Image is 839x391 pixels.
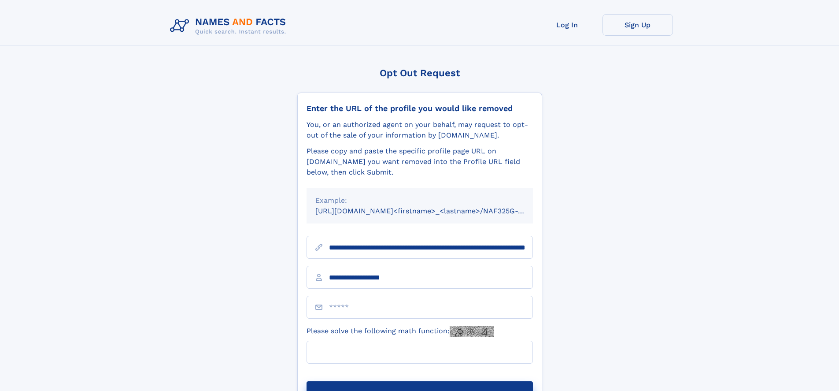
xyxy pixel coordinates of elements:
[315,207,550,215] small: [URL][DOMAIN_NAME]<firstname>_<lastname>/NAF325G-xxxxxxxx
[166,14,293,38] img: Logo Names and Facts
[532,14,602,36] a: Log In
[307,104,533,113] div: Enter the URL of the profile you would like removed
[307,326,494,337] label: Please solve the following math function:
[307,119,533,141] div: You, or an authorized agent on your behalf, may request to opt-out of the sale of your informatio...
[315,195,524,206] div: Example:
[307,146,533,178] div: Please copy and paste the specific profile page URL on [DOMAIN_NAME] you want removed into the Pr...
[602,14,673,36] a: Sign Up
[297,67,542,78] div: Opt Out Request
